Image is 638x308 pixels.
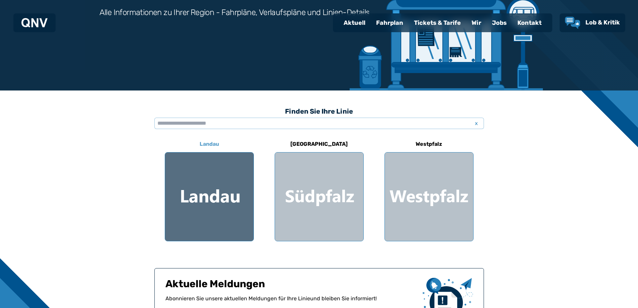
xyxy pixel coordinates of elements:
[197,139,222,149] h6: Landau
[275,136,364,241] a: [GEOGRAPHIC_DATA] Region Südpfalz
[512,14,547,32] a: Kontakt
[466,14,487,32] a: Wir
[585,19,620,26] span: Lob & Kritik
[21,16,48,29] a: QNV Logo
[472,119,481,127] span: x
[21,18,48,27] img: QNV Logo
[371,14,409,32] a: Fahrplan
[384,136,474,241] a: Westpfalz Region Westpfalz
[99,7,370,18] h3: Alle Informationen zu Ihrer Region - Fahrpläne, Verlaufspläne und Linien-Details
[565,17,620,29] a: Lob & Kritik
[165,136,254,241] a: Landau Region Landau
[338,14,371,32] a: Aktuell
[154,104,484,119] h3: Finden Sie Ihre Linie
[165,278,417,295] h1: Aktuelle Meldungen
[288,139,350,149] h6: [GEOGRAPHIC_DATA]
[487,14,512,32] a: Jobs
[413,139,445,149] h6: Westpfalz
[409,14,466,32] a: Tickets & Tarife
